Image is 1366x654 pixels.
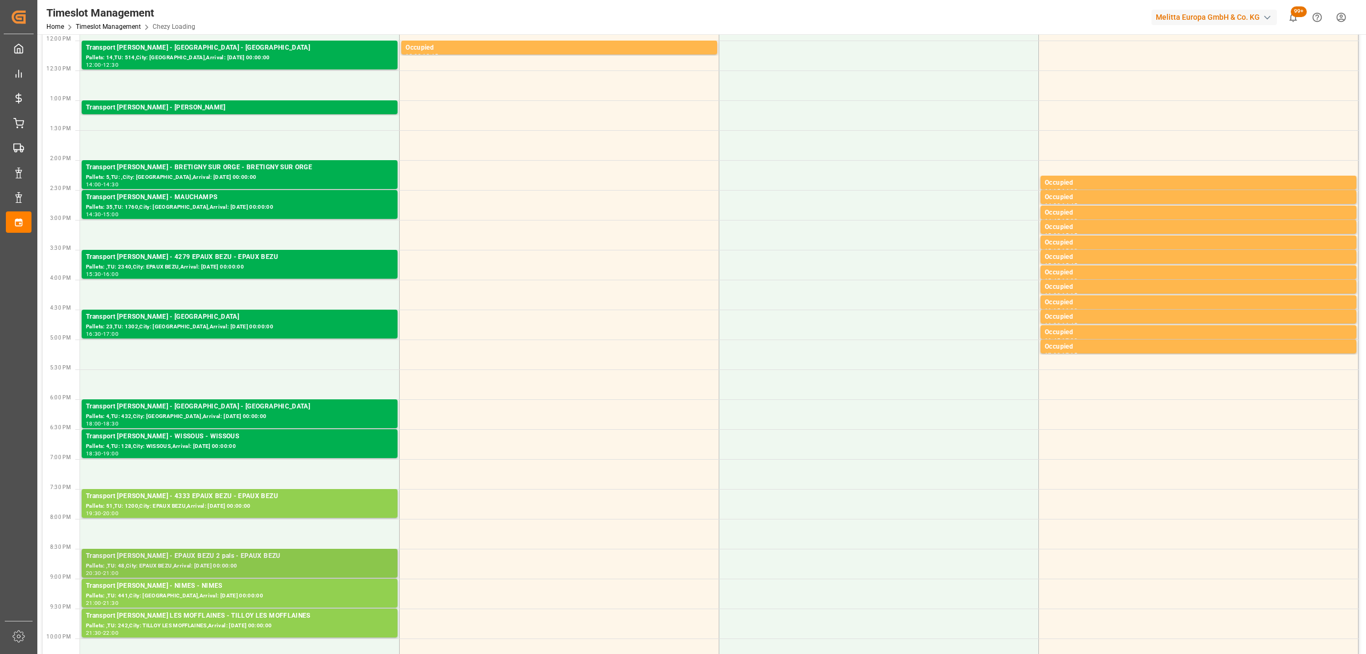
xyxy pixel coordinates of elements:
span: 6:00 PM [50,395,71,400]
div: - [1060,188,1062,193]
div: Pallets: ,TU: 441,City: [GEOGRAPHIC_DATA],Arrival: [DATE] 00:00:00 [86,592,393,601]
div: 16:30 [86,332,101,336]
div: Occupied [1045,312,1352,322]
div: 17:15 [1062,352,1077,357]
div: 21:30 [86,631,101,635]
div: 21:00 [86,601,101,605]
div: 15:30 [1045,263,1060,267]
div: 12:00 [86,62,101,67]
div: Pallets: 23,TU: 1302,City: [GEOGRAPHIC_DATA],Arrival: [DATE] 00:00:00 [86,322,393,332]
div: 15:45 [1062,263,1077,267]
div: 14:30 [1045,203,1060,208]
div: 17:00 [1062,338,1077,343]
div: 15:15 [1062,233,1077,238]
button: show 104 new notifications [1281,5,1305,29]
div: 12:15 [423,53,438,58]
div: 16:00 [103,272,118,277]
div: Occupied [1045,282,1352,293]
div: Pallets: 14,TU: 514,City: [GEOGRAPHIC_DATA],Arrival: [DATE] 00:00:00 [86,53,393,62]
div: - [101,451,103,456]
div: Transport [PERSON_NAME] - 4333 EPAUX BEZU - EPAUX BEZU [86,491,393,502]
div: 14:45 [1045,218,1060,223]
div: Pallets: 51,TU: 1200,City: EPAUX BEZU,Arrival: [DATE] 00:00:00 [86,502,393,511]
div: Transport [PERSON_NAME] - 4279 EPAUX BEZU - EPAUX BEZU [86,252,393,263]
span: 6:30 PM [50,424,71,430]
div: Transport [PERSON_NAME] - [PERSON_NAME] [86,103,393,113]
div: 14:15 [1045,188,1060,193]
div: - [1060,352,1062,357]
div: 14:30 [86,212,101,217]
button: Melitta Europa GmbH & Co. KG [1151,7,1281,27]
div: Pallets: ,TU: 48,City: EPAUX BEZU,Arrival: [DATE] 00:00:00 [86,562,393,571]
div: 15:15 [1045,248,1060,253]
div: - [1060,203,1062,208]
div: 15:00 [103,212,118,217]
span: 2:30 PM [50,185,71,191]
div: 16:15 [1045,308,1060,313]
div: 15:30 [1062,248,1077,253]
div: Occupied [1045,297,1352,308]
div: Pallets: ,TU: 242,City: TILLOY LES MOFFLAINES,Arrival: [DATE] 00:00:00 [86,621,393,631]
span: 10:00 PM [46,634,71,640]
div: Occupied [1045,222,1352,233]
div: 12:30 [103,62,118,67]
div: 12:00 [406,53,421,58]
span: 8:00 PM [50,514,71,520]
div: - [1060,233,1062,238]
div: Occupied [1045,178,1352,188]
div: Transport [PERSON_NAME] - BRETIGNY SUR ORGE - BRETIGNY SUR ORGE [86,162,393,173]
span: 1:00 PM [50,96,71,101]
span: 8:30 PM [50,544,71,550]
span: 2:00 PM [50,155,71,161]
div: - [101,511,103,516]
div: 14:00 [86,182,101,187]
div: Pallets: ,TU: 2340,City: EPAUX BEZU,Arrival: [DATE] 00:00:00 [86,263,393,272]
div: - [1060,338,1062,343]
div: 14:30 [1062,188,1077,193]
span: 4:00 PM [50,275,71,281]
div: 18:30 [103,421,118,426]
div: 18:30 [86,451,101,456]
div: - [1060,308,1062,313]
div: Occupied [406,43,713,53]
div: Occupied [1045,238,1352,248]
button: Help Center [1305,5,1329,29]
div: Transport [PERSON_NAME] - NIMES - NIMES [86,581,393,592]
div: Transport [PERSON_NAME] - EPAUX BEZU 2 pals - EPAUX BEZU [86,551,393,562]
div: 16:30 [1062,308,1077,313]
div: 16:45 [1045,338,1060,343]
div: Occupied [1045,267,1352,278]
div: 14:45 [1062,203,1077,208]
span: 9:30 PM [50,604,71,610]
div: 16:45 [1062,322,1077,327]
div: 16:00 [1045,293,1060,297]
div: Occupied [1045,252,1352,263]
div: Pallets: 5,TU: ,City: [GEOGRAPHIC_DATA],Arrival: [DATE] 00:00:00 [86,173,393,182]
div: 16:15 [1062,293,1077,297]
div: - [101,571,103,576]
div: 15:00 [1062,218,1077,223]
span: 9:00 PM [50,574,71,580]
div: - [101,62,103,67]
span: 3:00 PM [50,215,71,221]
div: - [101,272,103,277]
div: Occupied [1045,192,1352,203]
div: - [101,332,103,336]
div: - [1060,293,1062,297]
div: - [1060,263,1062,267]
div: Melitta Europa GmbH & Co. KG [1151,10,1277,25]
div: Transport [PERSON_NAME] - [GEOGRAPHIC_DATA] - [GEOGRAPHIC_DATA] [86,43,393,53]
span: 99+ [1291,6,1307,17]
div: Pallets: 4,TU: 432,City: [GEOGRAPHIC_DATA],Arrival: [DATE] 00:00:00 [86,412,393,421]
div: - [101,631,103,635]
span: 12:30 PM [46,66,71,72]
div: 22:00 [103,631,118,635]
span: 7:30 PM [50,484,71,490]
div: Pallets: 35,TU: 1760,City: [GEOGRAPHIC_DATA],Arrival: [DATE] 00:00:00 [86,203,393,212]
div: Occupied [1045,342,1352,352]
div: Pallets: ,TU: 81,City: [GEOGRAPHIC_DATA],Arrival: [DATE] 00:00:00 [86,113,393,122]
div: - [101,601,103,605]
span: 1:30 PM [50,125,71,131]
span: 7:00 PM [50,454,71,460]
div: - [101,421,103,426]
